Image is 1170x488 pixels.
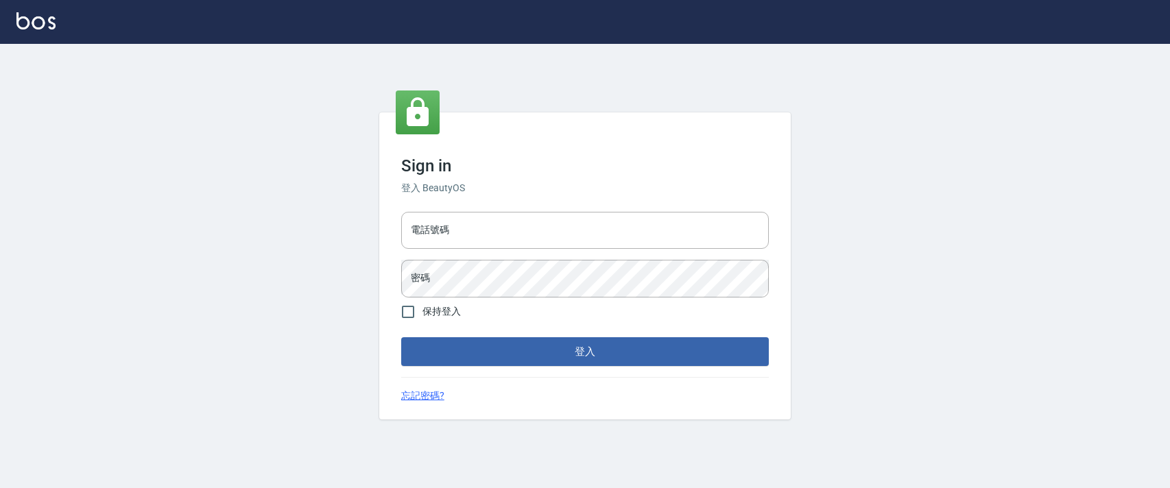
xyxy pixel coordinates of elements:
img: Logo [16,12,56,29]
h6: 登入 BeautyOS [401,181,769,195]
h3: Sign in [401,156,769,175]
span: 保持登入 [422,304,461,319]
button: 登入 [401,337,769,366]
a: 忘記密碼? [401,389,444,403]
